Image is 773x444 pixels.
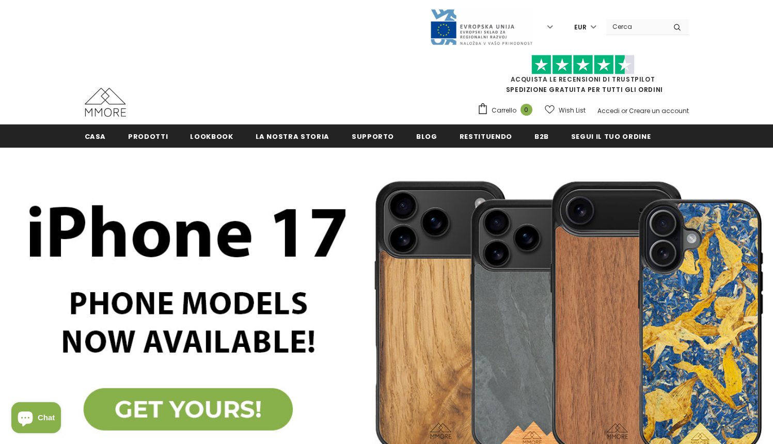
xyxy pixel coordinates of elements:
span: Carrello [492,105,516,116]
a: Accedi [597,106,620,115]
a: Carrello 0 [477,103,538,118]
span: La nostra storia [256,132,329,141]
a: Lookbook [190,124,233,148]
span: Blog [416,132,437,141]
a: Segui il tuo ordine [571,124,651,148]
a: La nostra storia [256,124,329,148]
span: SPEDIZIONE GRATUITA PER TUTTI GLI ORDINI [477,59,689,94]
span: or [621,106,627,115]
span: EUR [574,22,587,33]
input: Search Site [606,19,666,34]
a: Creare un account [629,106,689,115]
a: supporto [352,124,394,148]
a: Restituendo [460,124,512,148]
img: Fidati di Pilot Stars [531,55,635,75]
span: Prodotti [128,132,168,141]
a: Prodotti [128,124,168,148]
span: Casa [85,132,106,141]
a: Acquista le recensioni di TrustPilot [511,75,655,84]
span: Wish List [559,105,586,116]
span: B2B [534,132,549,141]
span: Segui il tuo ordine [571,132,651,141]
img: Casi MMORE [85,88,126,117]
img: Javni Razpis [430,8,533,46]
span: Lookbook [190,132,233,141]
span: supporto [352,132,394,141]
a: Wish List [545,101,586,119]
a: Javni Razpis [430,22,533,31]
a: B2B [534,124,549,148]
a: Blog [416,124,437,148]
span: Restituendo [460,132,512,141]
span: 0 [520,104,532,116]
inbox-online-store-chat: Shopify online store chat [8,402,64,436]
a: Casa [85,124,106,148]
